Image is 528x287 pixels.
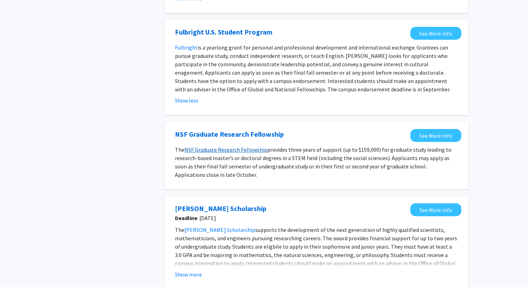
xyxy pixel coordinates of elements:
[175,146,184,153] span: The
[175,129,284,139] a: Opens in a new tab
[175,203,266,214] a: Opens in a new tab
[175,27,272,37] a: Opens in a new tab
[175,214,407,222] span: : [DATE]
[175,270,202,279] button: Show more
[410,27,461,40] a: Opens in a new tab
[184,226,255,233] a: [PERSON_NAME] Scholarship
[410,129,461,142] a: Opens in a new tab
[175,214,197,221] b: Deadline
[184,146,267,153] a: NSF Graduate Research Fellowship
[175,226,184,233] span: The
[175,44,450,93] span: is a yearlong grant for personal and professional development and international exchange. Grantee...
[5,256,30,282] iframe: Chat
[175,226,457,275] span: supports the development of the next generation of highly qualified scientists, mathematicians, a...
[410,203,461,216] a: Opens in a new tab
[175,96,198,105] button: Show less
[175,146,452,178] span: provides three years of support (up to $159,000) for graduate study leading to research-based mas...
[175,44,198,51] a: Fulbright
